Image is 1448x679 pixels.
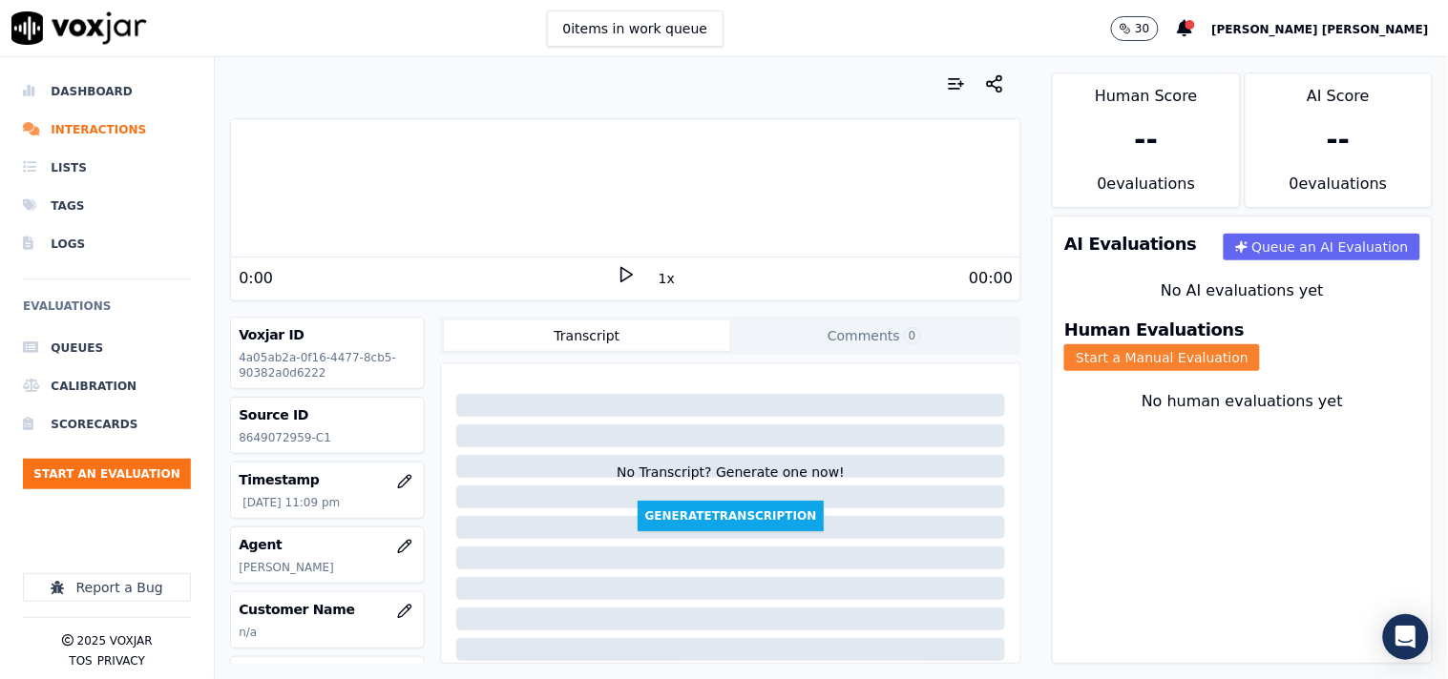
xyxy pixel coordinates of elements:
p: 30 [1135,21,1149,36]
button: Comments [730,320,1018,351]
p: n/a [239,625,415,640]
h3: Customer Name [239,600,415,619]
p: [DATE] 11:09 pm [242,495,415,510]
div: 0 evaluation s [1053,173,1239,207]
button: Queue an AI Evaluation [1224,234,1420,260]
button: Report a Bug [23,573,191,602]
a: Interactions [23,111,191,149]
h3: Source ID [239,405,415,424]
div: No AI evaluations yet [1068,279,1417,302]
button: GenerateTranscription [638,501,825,531]
div: -- [1135,123,1159,157]
button: 30 [1111,16,1158,41]
div: 0 evaluation s [1246,173,1432,207]
h3: Voxjar ID [239,325,415,344]
a: Logs [23,225,191,263]
div: Human Score [1053,73,1239,108]
a: Tags [23,187,191,225]
button: Privacy [97,653,145,669]
h3: AI Evaluations [1064,236,1197,253]
span: [PERSON_NAME] [PERSON_NAME] [1212,23,1429,36]
button: Transcript [444,320,731,351]
p: 4a05ab2a-0f16-4477-8cb5-90382a0d6222 [239,350,415,381]
div: 0:00 [239,267,273,290]
div: 00:00 [969,267,1013,290]
p: 8649072959-C1 [239,430,415,445]
div: -- [1327,123,1351,157]
span: 0 [904,327,921,344]
h6: Evaluations [23,295,191,329]
div: No human evaluations yet [1068,390,1417,459]
p: 2025 Voxjar [77,633,153,648]
p: [PERSON_NAME] [239,560,415,575]
button: Start a Manual Evaluation [1064,344,1260,371]
h3: Human Evaluations [1064,321,1244,339]
button: TOS [69,653,92,669]
a: Queues [23,329,191,367]
button: 1x [655,265,679,292]
img: voxjar logo [11,11,147,45]
h3: Timestamp [239,470,415,489]
a: Scorecards [23,405,191,443]
h3: Agent [239,535,415,554]
button: 0items in work queue [547,10,724,47]
a: Calibration [23,367,191,405]
div: No Transcript? Generate one now! [617,463,845,501]
button: [PERSON_NAME] [PERSON_NAME] [1212,17,1448,40]
a: Dashboard [23,72,191,111]
button: 30 [1111,16,1177,41]
div: AI Score [1246,73,1432,108]
button: Start an Evaluation [23,459,191,489]
a: Lists [23,149,191,187]
div: Open Intercom Messenger [1383,614,1429,660]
